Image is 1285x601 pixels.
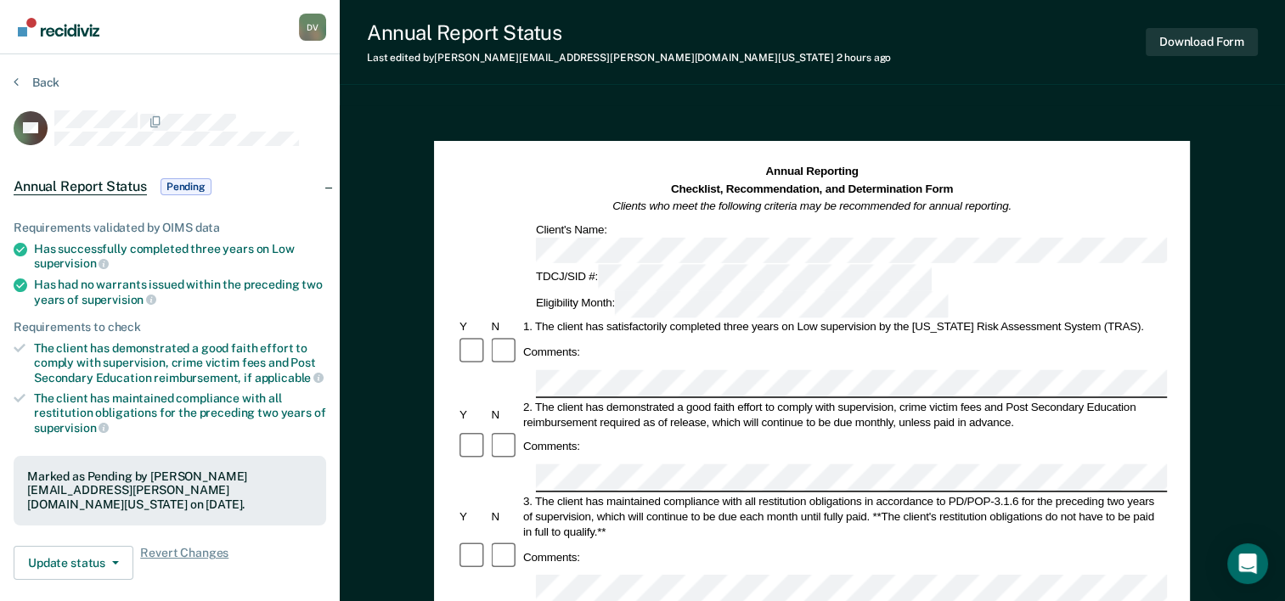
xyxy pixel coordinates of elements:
[457,407,488,422] div: Y
[14,221,326,235] div: Requirements validated by OIMS data
[533,265,934,291] div: TDCJ/SID #:
[489,319,521,334] div: N
[14,546,133,580] button: Update status
[14,75,59,90] button: Back
[521,345,583,360] div: Comments:
[533,291,951,317] div: Eligibility Month:
[34,391,326,435] div: The client has maintained compliance with all restitution obligations for the preceding two years of
[671,183,953,195] strong: Checklist, Recommendation, and Determination Form
[837,52,892,64] span: 2 hours ago
[613,199,1012,212] em: Clients who meet the following criteria may be recommended for annual reporting.
[489,508,521,524] div: N
[1227,543,1268,584] div: Open Intercom Messenger
[521,493,1167,539] div: 3. The client has maintained compliance with all restitution obligations in accordance to PD/POP-...
[521,319,1167,334] div: 1. The client has satisfactorily completed three years on Low supervision by the [US_STATE] Risk ...
[18,18,99,37] img: Recidiviz
[34,421,109,435] span: supervision
[14,320,326,334] div: Requirements to check
[367,20,891,45] div: Annual Report Status
[521,399,1167,430] div: 2. The client has demonstrated a good faith effort to comply with supervision, crime victim fees ...
[14,178,147,195] span: Annual Report Status
[489,407,521,422] div: N
[521,439,583,454] div: Comments:
[27,469,313,512] div: Marked as Pending by [PERSON_NAME][EMAIL_ADDRESS][PERSON_NAME][DOMAIN_NAME][US_STATE] on [DATE].
[766,166,859,178] strong: Annual Reporting
[521,549,583,564] div: Comments:
[161,178,211,195] span: Pending
[34,256,109,270] span: supervision
[457,508,488,524] div: Y
[299,14,326,41] div: D V
[82,293,156,306] span: supervision
[1146,28,1258,56] button: Download Form
[34,341,326,385] div: The client has demonstrated a good faith effort to comply with supervision, crime victim fees and...
[367,52,891,64] div: Last edited by [PERSON_NAME][EMAIL_ADDRESS][PERSON_NAME][DOMAIN_NAME][US_STATE]
[255,371,324,385] span: applicable
[34,278,326,306] div: Has had no warrants issued within the preceding two years of
[457,319,488,334] div: Y
[299,14,326,41] button: Profile dropdown button
[34,242,326,271] div: Has successfully completed three years on Low
[140,546,228,580] span: Revert Changes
